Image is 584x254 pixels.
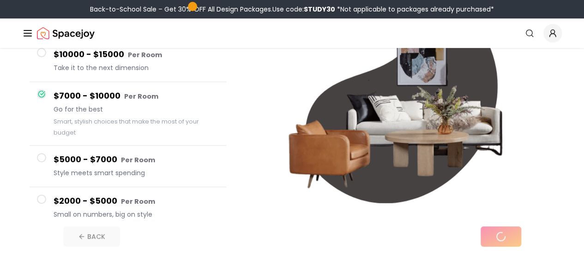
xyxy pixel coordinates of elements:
[54,153,219,166] h4: $5000 - $7000
[304,5,335,14] b: STUDY30
[54,195,219,208] h4: $2000 - $5000
[54,210,219,219] span: Small on numbers, big on style
[335,5,494,14] span: *Not applicable to packages already purchased*
[54,168,219,177] span: Style meets smart spending
[30,82,226,146] button: $7000 - $10000 Per RoomGo for the bestSmart, stylish choices that make the most of your budget
[30,146,226,187] button: $5000 - $7000 Per RoomStyle meets smart spending
[121,155,155,165] small: Per Room
[37,24,95,42] img: Spacejoy Logo
[54,63,219,72] span: Take it to the next dimension
[54,48,219,61] h4: $10000 - $15000
[272,5,335,14] span: Use code:
[54,89,219,103] h4: $7000 - $10000
[22,18,562,48] nav: Global
[128,50,162,59] small: Per Room
[30,187,226,228] button: $2000 - $5000 Per RoomSmall on numbers, big on style
[90,5,494,14] div: Back-to-School Sale – Get 30% OFF All Design Packages.
[54,105,219,114] span: Go for the best
[37,24,95,42] a: Spacejoy
[54,118,199,136] small: Smart, stylish choices that make the most of your budget
[30,41,226,82] button: $10000 - $15000 Per RoomTake it to the next dimension
[121,197,155,206] small: Per Room
[124,92,158,101] small: Per Room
